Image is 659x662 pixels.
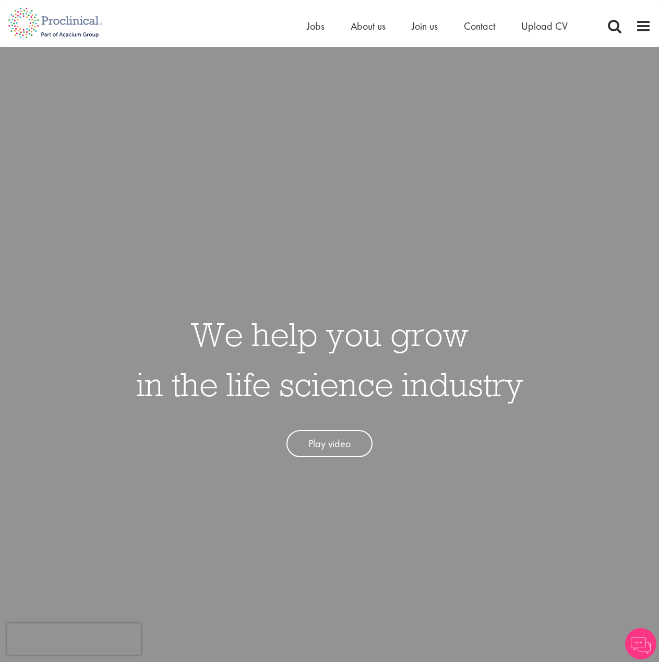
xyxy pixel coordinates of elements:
a: Jobs [307,19,325,33]
a: Upload CV [521,19,568,33]
img: Chatbot [625,628,656,659]
a: Contact [464,19,495,33]
a: Play video [286,430,373,458]
a: About us [351,19,386,33]
a: Join us [412,19,438,33]
h1: We help you grow in the life science industry [136,309,523,409]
